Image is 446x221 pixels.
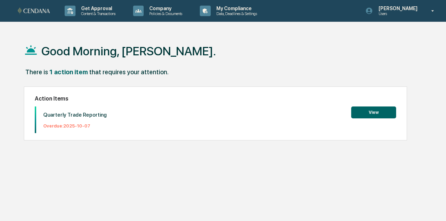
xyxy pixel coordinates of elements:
[76,6,119,11] p: Get Approval
[17,6,51,16] img: logo
[35,95,396,102] h2: Action Items
[373,6,421,11] p: [PERSON_NAME]
[351,106,396,118] button: View
[43,123,107,129] p: Overdue: 2025-10-07
[25,68,48,76] div: There is
[211,11,261,16] p: Data, Deadlines & Settings
[41,44,216,58] h1: Good Morning, [PERSON_NAME].
[351,109,396,115] a: View
[144,11,186,16] p: Policies & Documents
[76,11,119,16] p: Content & Transactions
[50,68,88,76] div: 1 action item
[89,68,169,76] div: that requires your attention.
[144,6,186,11] p: Company
[211,6,261,11] p: My Compliance
[43,112,107,118] p: Quarterly Trade Reporting
[373,11,421,16] p: Users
